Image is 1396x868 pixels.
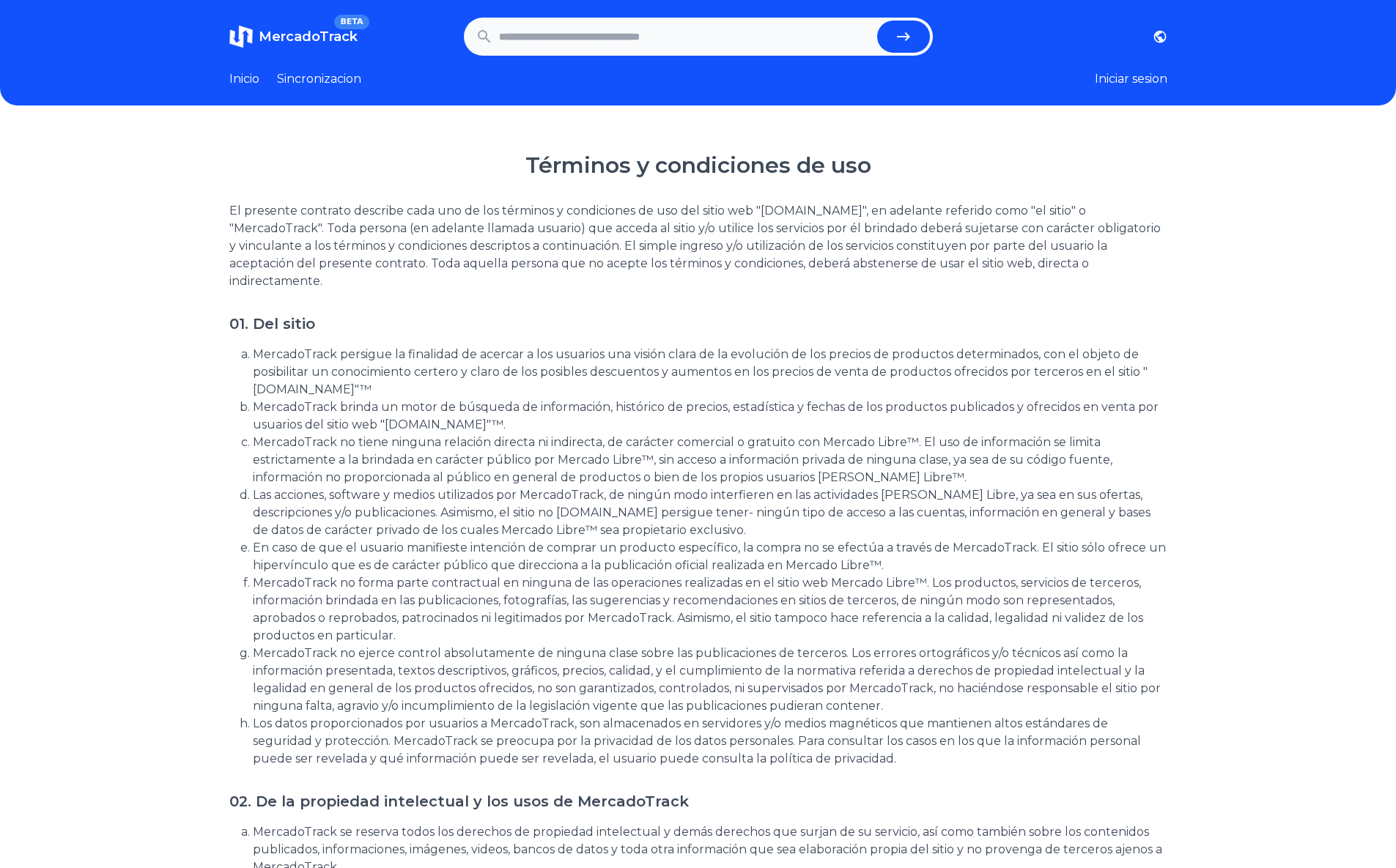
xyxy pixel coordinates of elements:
p: 02. De la propiedad intelectual y los usos de MercadoTrack [229,791,1167,812]
li: Los datos proporcionados por usuarios a MercadoTrack, son almacenados en servidores y/o medios ma... [253,715,1167,768]
span: MercadoTrack [259,29,358,45]
li: MercadoTrack no forma parte contractual en ninguna de las operaciones realizadas en el sitio web ... [253,574,1167,645]
li: MercadoTrack no tiene ninguna relación directa ni indirecta, de carácter comercial o gratuito con... [253,434,1167,486]
li: MercadoTrack brinda un motor de búsqueda de información, histórico de precios, estadística y fech... [253,398,1167,434]
div: El presente contrato describe cada uno de los términos y condiciones de uso del sitio web "[DOMAI... [229,202,1167,290]
a: MercadoTrackBETA [229,25,358,48]
li: MercadoTrack no ejerce control absolutamente de ninguna clase sobre las publicaciones de terceros... [253,645,1167,715]
li: Las acciones, software y medios utilizados por MercadoTrack, de ningún modo interfieren en las ac... [253,486,1167,539]
a: Sincronizacion [277,70,361,88]
button: Iniciar sesion [1095,70,1167,88]
span: BETA [334,15,369,29]
h1: Términos y condiciones de uso [229,152,1167,179]
li: MercadoTrack persigue la finalidad de acercar a los usuarios una visión clara de la evolución de ... [253,346,1167,398]
li: En caso de que el usuario manifieste intención de comprar un producto específico, la compra no se... [253,539,1167,574]
a: Inicio [229,70,259,88]
p: 01. Del sitio [229,314,1167,334]
img: MercadoTrack [229,25,253,48]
